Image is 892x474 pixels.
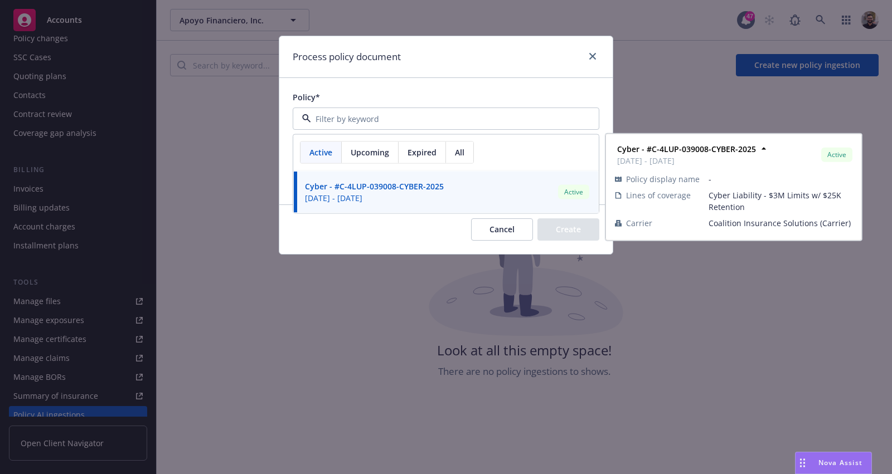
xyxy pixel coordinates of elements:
button: Nova Assist [795,452,872,474]
span: Coalition Insurance Solutions (Carrier) [709,217,852,229]
span: Active [309,146,332,158]
span: All [455,146,464,158]
span: Active [826,150,848,160]
button: Cancel [471,218,533,241]
span: Upcoming [351,146,389,158]
span: Expired [408,146,437,158]
span: [DATE] - [DATE] [617,155,756,167]
span: Policy display name [626,173,700,185]
strong: Cyber - #C-4LUP-039008-CYBER-2025 [305,181,444,192]
strong: Cyber - #C-4LUP-039008-CYBER-2025 [617,144,756,154]
span: Nova Assist [818,458,862,467]
span: Carrier [626,217,652,229]
span: Cyber Liability - $3M Limits w/ $25K Retention [709,189,852,213]
span: - [709,173,852,185]
a: close [586,50,599,63]
span: Policy* [293,92,320,102]
input: Filter by keyword [311,113,576,125]
span: Lines of coverage [626,189,691,201]
span: [DATE] - [DATE] [305,192,444,204]
span: Active [563,187,585,197]
div: Drag to move [796,452,809,473]
h1: Process policy document [293,50,401,64]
